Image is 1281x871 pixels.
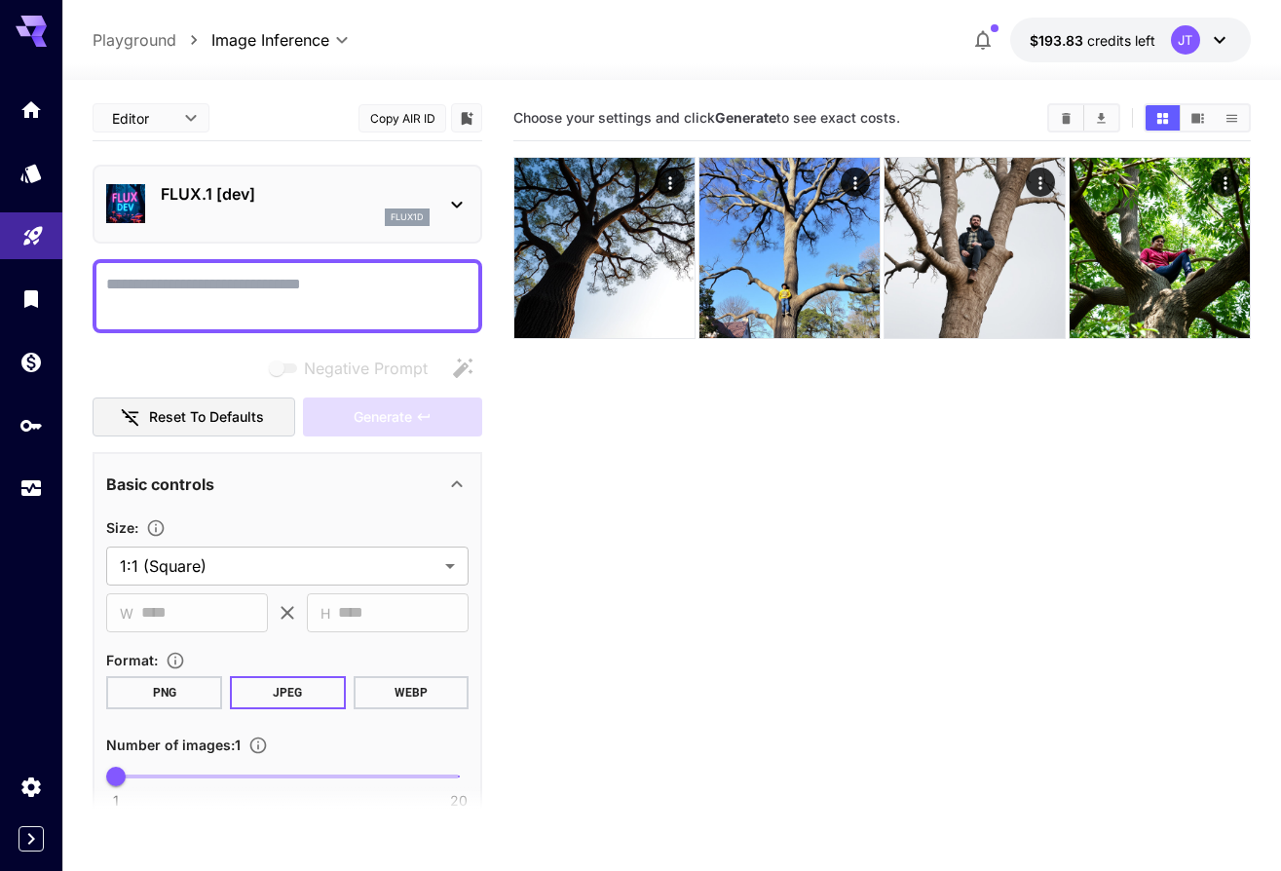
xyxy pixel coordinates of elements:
[241,736,276,755] button: Specify how many images to generate in a single request. Each image generation will be charged se...
[1171,25,1200,55] div: JT
[19,476,43,501] div: Usage
[1146,105,1180,131] button: Show media in grid view
[106,174,469,234] div: FLUX.1 [dev]flux1d
[106,652,158,668] span: Format :
[265,356,443,380] span: Negative prompts are not compatible with the selected model.
[1010,18,1251,62] button: $193.82781JT
[699,158,880,338] img: 9k=
[230,676,346,709] button: JPEG
[93,398,295,437] button: Reset to defaults
[1181,105,1215,131] button: Show media in video view
[158,651,193,670] button: Choose the file format for the output image.
[93,28,211,52] nav: breadcrumb
[1049,105,1083,131] button: Clear All
[93,28,176,52] a: Playground
[1047,103,1120,133] div: Clear AllDownload All
[19,826,44,852] button: Expand sidebar
[19,161,43,185] div: Models
[19,286,43,311] div: Library
[211,28,329,52] span: Image Inference
[106,473,214,496] p: Basic controls
[19,775,43,799] div: Settings
[106,519,138,536] span: Size :
[112,108,172,129] span: Editor
[1030,32,1087,49] span: $193.83
[885,158,1065,338] img: 2Q==
[320,602,330,625] span: H
[1030,30,1155,51] div: $193.82781
[1087,32,1155,49] span: credits left
[358,104,446,133] button: Copy AIR ID
[354,676,470,709] button: WEBP
[514,158,695,338] img: 9k=
[1084,105,1118,131] button: Download All
[19,97,43,122] div: Home
[19,350,43,374] div: Wallet
[106,461,469,508] div: Basic controls
[656,168,685,197] div: Actions
[391,210,424,224] p: flux1d
[106,676,222,709] button: PNG
[106,737,241,753] span: Number of images : 1
[21,217,45,242] div: Playground
[120,554,437,578] span: 1:1 (Square)
[120,602,133,625] span: W
[1144,103,1251,133] div: Show media in grid viewShow media in video viewShow media in list view
[1026,168,1055,197] div: Actions
[1070,158,1250,338] img: 2Q==
[138,518,173,538] button: Adjust the dimensions of the generated image by specifying its width and height in pixels, or sel...
[1215,105,1249,131] button: Show media in list view
[161,182,430,206] p: FLUX.1 [dev]
[458,106,475,130] button: Add to library
[1211,168,1240,197] div: Actions
[513,109,900,126] span: Choose your settings and click to see exact costs.
[841,168,870,197] div: Actions
[19,413,43,437] div: API Keys
[715,109,776,126] b: Generate
[304,357,428,380] span: Negative Prompt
